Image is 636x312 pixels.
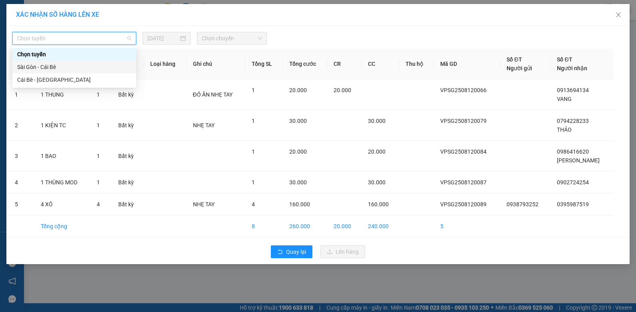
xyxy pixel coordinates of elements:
[289,201,310,207] span: 160.000
[615,12,622,18] span: close
[368,179,386,186] span: 30.000
[440,201,487,207] span: VPSG2508120089
[34,79,90,110] td: 1 THUNG
[112,79,144,110] td: Bất kỳ
[252,201,255,207] span: 4
[368,148,386,155] span: 20.000
[434,49,501,79] th: Mã GD
[557,56,572,63] span: Số ĐT
[557,87,589,93] span: 0913694134
[193,91,233,98] span: ĐỒ ĂN NHẸ TAY
[8,194,34,215] td: 5
[12,73,136,86] div: Cái Bè - Sài Gòn
[147,34,179,43] input: 12/08/2025
[187,49,246,79] th: Ghi chú
[557,179,589,186] span: 0902724254
[252,148,255,155] span: 1
[289,148,307,155] span: 20.000
[557,65,587,71] span: Người nhận
[8,49,34,79] th: STT
[327,215,362,237] td: 20.000
[202,32,262,44] span: Chọn chuyến
[8,141,34,172] td: 3
[607,4,630,26] button: Close
[245,49,282,79] th: Tổng SL
[17,75,131,84] div: Cái Bè - [GEOGRAPHIC_DATA]
[334,87,351,93] span: 20.000
[17,32,131,44] span: Chọn tuyến
[271,245,312,258] button: rollbackQuay lại
[362,215,399,237] td: 240.000
[286,247,306,256] span: Quay lại
[440,118,487,124] span: VPSG2508120079
[144,49,187,79] th: Loại hàng
[440,87,487,93] span: VPSG2508120066
[245,215,282,237] td: 8
[17,50,131,59] div: Chọn tuyến
[289,87,307,93] span: 20.000
[557,96,572,102] span: VANG
[112,194,144,215] td: Bất kỳ
[193,122,215,128] span: NHẸ TAY
[557,157,600,164] span: [PERSON_NAME]
[112,110,144,141] td: Bất kỳ
[362,49,399,79] th: CC
[97,201,100,207] span: 4
[283,215,327,237] td: 260.000
[97,122,100,128] span: 1
[112,141,144,172] td: Bất kỳ
[252,179,255,186] span: 1
[97,91,100,98] span: 1
[289,118,307,124] span: 30.000
[557,118,589,124] span: 0794228233
[34,194,90,215] td: 4 XÔ
[193,201,215,207] span: NHẸ TAY
[112,172,144,194] td: Bất kỳ
[557,201,589,207] span: 0395987519
[368,118,386,124] span: 30.000
[8,110,34,141] td: 2
[8,79,34,110] td: 1
[97,153,100,159] span: 1
[434,215,501,237] td: 5
[507,56,522,63] span: Số ĐT
[8,172,34,194] td: 4
[399,49,434,79] th: Thu hộ
[507,201,539,207] span: 0938793252
[277,249,283,255] span: rollback
[320,245,365,258] button: uploadLên hàng
[252,87,255,93] span: 1
[34,110,90,141] td: 1 KIỆN TC
[97,179,100,186] span: 1
[283,49,327,79] th: Tổng cước
[12,61,136,73] div: Sài Gòn - Cái Bè
[557,148,589,155] span: 0986416620
[16,11,99,18] span: XÁC NHẬN SỐ HÀNG LÊN XE
[252,118,255,124] span: 1
[34,141,90,172] td: 1 BAO
[289,179,307,186] span: 30.000
[557,126,572,133] span: THẢO
[17,63,131,71] div: Sài Gòn - Cái Bè
[34,172,90,194] td: 1 THÙNG MOD
[327,49,362,79] th: CR
[368,201,389,207] span: 160.000
[12,48,136,61] div: Chọn tuyến
[507,65,532,71] span: Người gửi
[34,215,90,237] td: Tổng cộng
[440,179,487,186] span: VPSG2508120087
[440,148,487,155] span: VPSG2508120084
